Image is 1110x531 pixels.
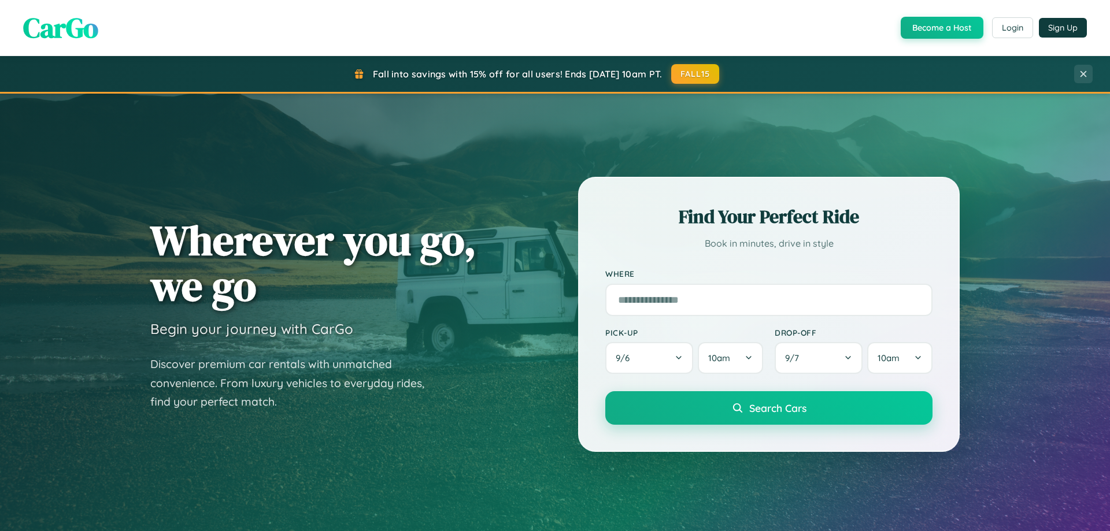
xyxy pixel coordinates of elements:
[775,342,863,374] button: 9/7
[708,352,730,363] span: 10am
[150,355,439,411] p: Discover premium car rentals with unmatched convenience. From luxury vehicles to everyday rides, ...
[775,328,933,337] label: Drop-off
[605,235,933,252] p: Book in minutes, drive in style
[1039,18,1087,38] button: Sign Up
[785,352,805,363] span: 9 / 7
[901,17,983,39] button: Become a Host
[749,402,806,414] span: Search Cars
[616,352,635,363] span: 9 / 6
[878,352,900,363] span: 10am
[605,204,933,229] h2: Find Your Perfect Ride
[671,64,720,84] button: FALL15
[992,17,1033,38] button: Login
[150,320,353,337] h3: Begin your journey with CarGo
[605,391,933,425] button: Search Cars
[605,269,933,279] label: Where
[605,342,693,374] button: 9/6
[373,68,663,80] span: Fall into savings with 15% off for all users! Ends [DATE] 10am PT.
[698,342,763,374] button: 10am
[150,217,476,309] h1: Wherever you go, we go
[867,342,933,374] button: 10am
[23,9,98,47] span: CarGo
[605,328,763,337] label: Pick-up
